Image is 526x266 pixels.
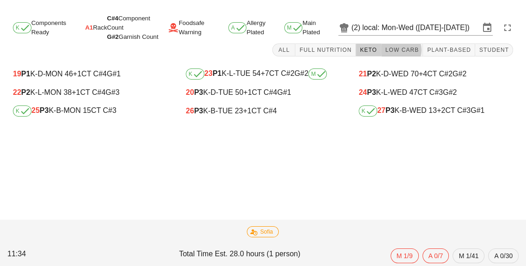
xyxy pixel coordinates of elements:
[107,33,119,40] span: G#2
[13,70,21,78] span: 19
[475,43,513,56] button: Student
[295,43,356,56] button: Full Nutrition
[6,247,177,265] div: 11:34
[231,25,244,31] span: A
[13,105,167,117] div: K-B-MON 15 CT C#3
[186,88,194,96] span: 20
[397,249,413,263] span: M 1/9
[21,70,31,78] b: P1
[243,107,251,115] span: +1
[471,106,484,114] span: G#1
[299,47,352,53] span: Full Nutrition
[367,70,376,78] b: P2
[31,106,40,114] span: 25
[107,14,168,42] div: Component Count Garnish Count
[351,23,362,32] div: (2)
[276,47,291,53] span: All
[385,47,419,53] span: Low Carb
[294,69,308,77] span: G#2
[16,108,29,114] span: K
[359,88,367,96] span: 24
[428,249,443,263] span: A 0/7
[186,107,340,115] div: K-B-TUE 23 CT C#4
[105,88,119,96] span: G#3
[261,69,269,77] span: +7
[437,106,445,114] span: +2
[272,43,295,56] button: All
[189,71,202,77] span: K
[177,247,349,265] div: Total Time Est. 28.0 hours (1 person)
[453,70,466,78] span: G#2
[385,106,395,114] b: P3
[244,88,252,96] span: +1
[359,105,513,117] div: K-B-WED 13 CT C#3
[213,69,222,77] b: P1
[360,47,377,53] span: Keto
[204,69,213,77] span: 23
[21,88,31,96] b: P2
[359,70,513,78] div: K-D-WED 70 CT C#2
[186,88,340,97] div: K-D-TUE 50 CT C#4
[194,88,203,96] b: P3
[277,88,291,96] span: G#1
[16,25,29,31] span: K
[419,70,427,78] span: +4
[253,227,273,237] span: Sofia
[427,47,471,53] span: Plant-Based
[107,15,118,22] span: C#4
[494,249,513,263] span: A 0/30
[356,43,381,56] button: Keto
[6,17,520,39] div: Components Ready Rack Foodsafe Warning Allergy Plated Main Plated
[85,23,93,32] span: A1
[479,47,509,53] span: Student
[359,70,367,78] span: 21
[186,107,194,115] span: 26
[443,88,457,96] span: G#2
[186,68,340,80] div: K-L-TUE 54 CT C#2
[13,88,21,96] span: 22
[423,43,475,56] button: Plant-Based
[13,70,167,78] div: K-D-MON 46 CT C#4
[377,106,385,114] span: 27
[194,107,203,115] b: P3
[73,70,81,78] span: +1
[361,108,374,114] span: K
[72,88,80,96] span: +1
[359,88,513,97] div: K-L-WED 47 CT C#3
[367,88,376,96] b: P3
[107,70,121,78] span: G#1
[381,43,423,56] button: Low Carb
[311,71,324,77] span: M
[459,249,478,263] span: M 1/41
[287,25,300,31] span: M
[40,106,49,114] b: P3
[13,88,167,97] div: K-L-MON 38 CT C#4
